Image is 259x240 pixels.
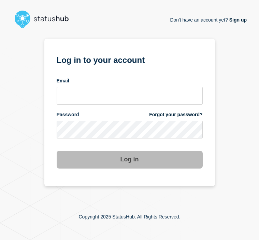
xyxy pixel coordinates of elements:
img: StatusHub logo [12,8,77,30]
h1: Log in to your account [57,53,203,66]
a: Sign up [228,17,247,23]
input: password input [57,121,203,138]
p: Copyright 2025 StatusHub. All Rights Reserved. [78,214,180,219]
button: Log in [57,151,203,169]
p: Don't have an account yet? [170,12,247,28]
span: Email [57,78,69,84]
span: Password [57,111,79,118]
input: email input [57,87,203,105]
a: Forgot your password? [149,111,202,118]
